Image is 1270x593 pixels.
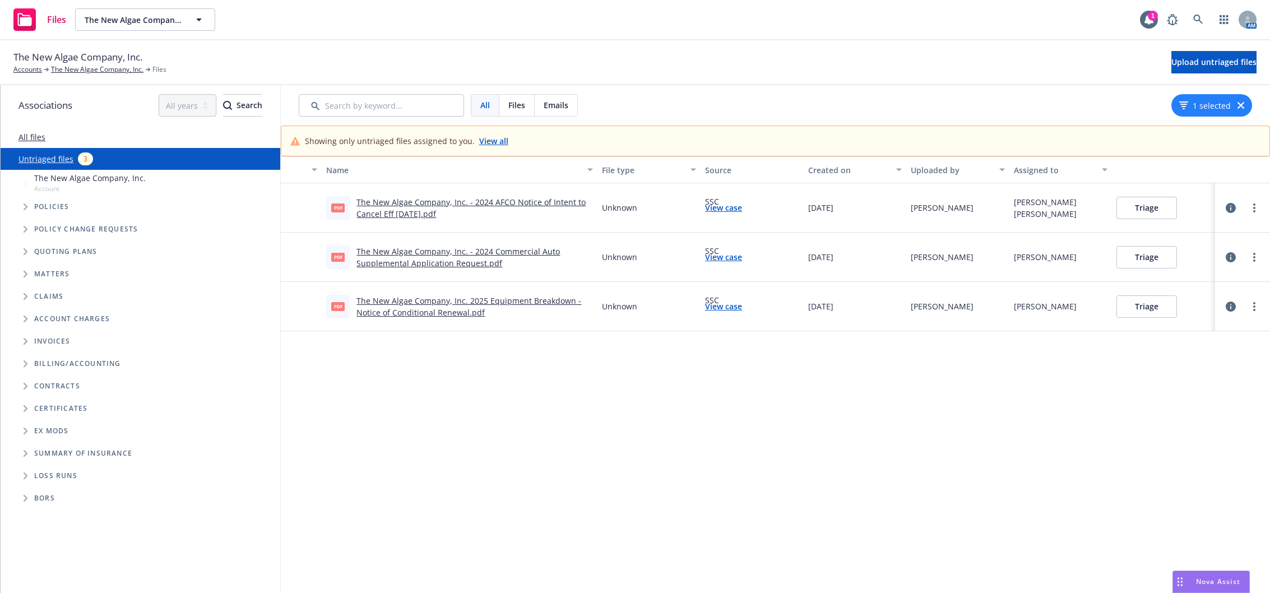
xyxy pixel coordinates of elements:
span: Nova Assist [1196,577,1240,586]
a: The New Algae Company, Inc. - 2024 Commercial Auto Supplemental Application Request.pdf [356,246,560,268]
span: Ex Mods [34,428,68,434]
button: Assigned to [1009,156,1113,183]
a: View case [705,251,742,263]
div: [PERSON_NAME] [1014,300,1077,312]
span: pdf [331,203,345,212]
a: View all [479,135,508,147]
input: Search by keyword... [299,94,464,117]
div: Assigned to [1014,164,1096,176]
button: Created on [804,156,907,183]
a: The New Algae Company, Inc. - 2024 AFCO Notice of Intent to Cancel Eff [DATE].pdf [356,197,586,219]
a: more [1248,300,1261,313]
a: more [1248,251,1261,264]
button: Upload untriaged files [1171,51,1257,73]
div: Created on [808,164,890,176]
div: Uploaded by [911,164,993,176]
div: Folder Tree Example [1,353,280,509]
a: more [1248,201,1261,215]
button: Triage [1116,246,1177,268]
span: Invoices [34,338,71,345]
div: Source [705,164,799,176]
button: Triage [1116,197,1177,219]
a: Accounts [13,64,42,75]
span: Loss Runs [34,472,77,479]
span: Policy change requests [34,226,138,233]
div: [PERSON_NAME] [911,202,974,214]
div: Name [326,164,581,176]
div: [PERSON_NAME] [1014,251,1077,263]
span: [DATE] [808,300,833,312]
a: Report a Bug [1161,8,1184,31]
button: Uploaded by [906,156,1009,183]
span: Matters [34,271,69,277]
div: [PERSON_NAME] [911,300,974,312]
span: The New Algae Company, Inc. [13,50,142,64]
span: The New Algae Company, Inc. [85,14,182,26]
a: The New Algae Company, Inc. [51,64,143,75]
span: Billing/Accounting [34,360,121,367]
div: Search [223,95,262,116]
span: pdf [331,302,345,311]
div: Tree Example [1,170,280,353]
svg: Search [223,101,232,110]
span: Files [47,15,66,24]
div: File type [602,164,684,176]
div: [PERSON_NAME] [1014,208,1077,220]
a: All files [18,132,45,142]
button: Nova Assist [1172,571,1250,593]
button: 1 selected [1179,100,1231,112]
span: Associations [18,98,72,113]
a: Files [9,4,71,35]
div: Drag to move [1173,571,1187,592]
button: Name [322,156,597,183]
a: The New Algae Company, Inc. 2025 Equipment Breakdown - Notice of Conditional Renewal.pdf [356,295,581,318]
span: Policies [34,203,69,210]
a: Untriaged files [18,153,73,165]
span: [DATE] [808,251,833,263]
span: Upload untriaged files [1171,57,1257,67]
span: BORs [34,495,55,502]
a: View case [705,202,742,214]
button: File type [597,156,701,183]
span: The New Algae Company, Inc. [34,172,146,184]
div: [PERSON_NAME] [911,251,974,263]
span: Emails [544,99,568,111]
a: Switch app [1213,8,1235,31]
div: 3 [78,152,93,165]
button: The New Algae Company, Inc. [75,8,215,31]
a: Search [1187,8,1209,31]
div: Showing only untriaged files assigned to you. [305,135,508,147]
div: [PERSON_NAME] [1014,196,1077,208]
span: Contracts [34,383,80,390]
span: pdf [331,253,345,261]
span: All [480,99,490,111]
span: Certificates [34,405,87,412]
span: Quoting plans [34,248,98,255]
button: SearchSearch [223,94,262,117]
span: [DATE] [808,202,833,214]
a: View case [705,300,742,312]
button: Source [701,156,804,183]
div: 1 [1148,11,1158,21]
span: Account [34,184,146,193]
span: Account charges [34,316,110,322]
span: Files [508,99,525,111]
span: Files [152,64,166,75]
span: Summary of insurance [34,450,132,457]
button: Triage [1116,295,1177,318]
span: Claims [34,293,63,300]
